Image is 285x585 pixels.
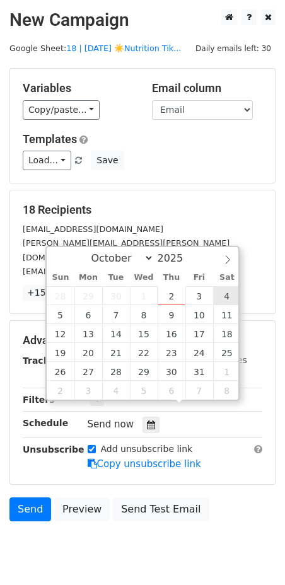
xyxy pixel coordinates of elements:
span: October 25, 2025 [213,343,241,362]
a: Daily emails left: 30 [191,43,276,53]
a: Copy/paste... [23,100,100,120]
span: October 10, 2025 [185,305,213,324]
small: [PERSON_NAME][EMAIL_ADDRESS][PERSON_NAME][DOMAIN_NAME] [23,238,230,262]
strong: Tracking [23,356,65,366]
small: [EMAIL_ADDRESS][DOMAIN_NAME] [23,267,163,276]
span: Thu [158,274,185,282]
span: October 18, 2025 [213,324,241,343]
input: Year [154,252,199,264]
h5: 18 Recipients [23,203,262,217]
span: September 28, 2025 [47,286,74,305]
span: October 16, 2025 [158,324,185,343]
span: November 7, 2025 [185,381,213,400]
small: Google Sheet: [9,43,181,53]
span: October 28, 2025 [102,362,130,381]
button: Save [91,151,124,170]
label: Add unsubscribe link [101,443,193,456]
span: October 22, 2025 [130,343,158,362]
a: Preview [54,497,110,521]
span: November 3, 2025 [74,381,102,400]
span: October 31, 2025 [185,362,213,381]
span: October 6, 2025 [74,305,102,324]
h5: Variables [23,81,133,95]
span: October 23, 2025 [158,343,185,362]
span: October 13, 2025 [74,324,102,343]
span: October 27, 2025 [74,362,102,381]
a: Load... [23,151,71,170]
span: October 15, 2025 [130,324,158,343]
label: UTM Codes [197,354,247,367]
span: November 4, 2025 [102,381,130,400]
span: October 30, 2025 [158,362,185,381]
span: Sat [213,274,241,282]
a: Copy unsubscribe link [88,458,201,470]
span: October 21, 2025 [102,343,130,362]
a: 18 | [DATE] ☀️Nutrition Tik... [66,43,181,53]
span: November 6, 2025 [158,381,185,400]
span: October 24, 2025 [185,343,213,362]
span: October 8, 2025 [130,305,158,324]
a: Send [9,497,51,521]
span: Daily emails left: 30 [191,42,276,55]
iframe: Chat Widget [222,524,285,585]
h2: New Campaign [9,9,276,31]
a: +15 more [23,285,76,301]
a: Templates [23,132,77,146]
h5: Advanced [23,333,262,347]
span: September 29, 2025 [74,286,102,305]
span: October 17, 2025 [185,324,213,343]
span: October 9, 2025 [158,305,185,324]
span: Fri [185,274,213,282]
span: Mon [74,274,102,282]
span: October 7, 2025 [102,305,130,324]
span: November 5, 2025 [130,381,158,400]
strong: Schedule [23,418,68,428]
span: October 20, 2025 [74,343,102,362]
strong: Filters [23,395,55,405]
span: Send now [88,419,134,430]
span: October 26, 2025 [47,362,74,381]
span: October 14, 2025 [102,324,130,343]
span: October 3, 2025 [185,286,213,305]
span: Tue [102,274,130,282]
span: October 1, 2025 [130,286,158,305]
span: October 11, 2025 [213,305,241,324]
span: Sun [47,274,74,282]
span: October 2, 2025 [158,286,185,305]
span: September 30, 2025 [102,286,130,305]
span: November 2, 2025 [47,381,74,400]
span: Wed [130,274,158,282]
span: October 12, 2025 [47,324,74,343]
span: October 19, 2025 [47,343,74,362]
h5: Email column [152,81,262,95]
a: Send Test Email [113,497,209,521]
strong: Unsubscribe [23,444,84,455]
span: November 8, 2025 [213,381,241,400]
span: October 5, 2025 [47,305,74,324]
small: [EMAIL_ADDRESS][DOMAIN_NAME] [23,224,163,234]
span: October 29, 2025 [130,362,158,381]
span: November 1, 2025 [213,362,241,381]
span: October 4, 2025 [213,286,241,305]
